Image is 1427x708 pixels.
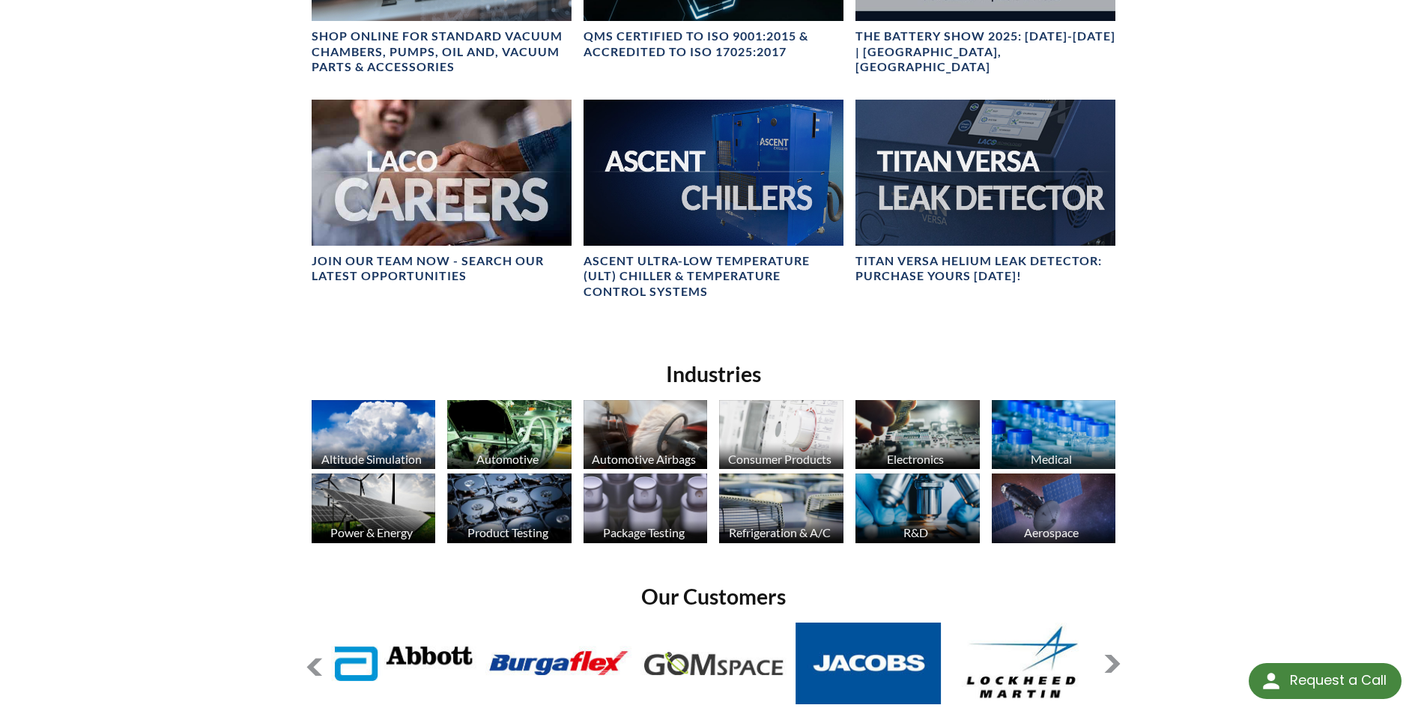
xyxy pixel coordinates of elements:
a: TITAN VERSA bannerTITAN VERSA Helium Leak Detector: Purchase Yours [DATE]! [855,100,1115,285]
div: Automotive Airbags [581,452,706,466]
img: Artboard_1.jpg [992,473,1116,543]
a: Altitude Simulation [312,400,436,473]
img: industry_AltitudeSim_670x376.jpg [312,400,436,470]
img: Jacobs.jpg [796,623,942,704]
a: Package Testing [584,473,708,547]
h2: Our Customers [306,583,1122,611]
a: Automotive [447,400,572,473]
div: Request a Call [1249,663,1402,699]
h4: TITAN VERSA Helium Leak Detector: Purchase Yours [DATE]! [855,253,1115,285]
h4: The Battery Show 2025: [DATE]-[DATE] | [GEOGRAPHIC_DATA], [GEOGRAPHIC_DATA] [855,28,1115,75]
img: industry_Electronics_670x376.jpg [855,400,980,470]
img: industry_Package_670x376.jpg [584,473,708,543]
img: round button [1259,669,1283,693]
a: Ascent Chiller ImageAscent Ultra-Low Temperature (ULT) Chiller & Temperature Control Systems [584,100,843,300]
img: Abbott-Labs.jpg [331,623,477,704]
img: industry_Auto-Airbag_670x376.jpg [584,400,708,470]
img: industry_Power-2_670x376.jpg [312,473,436,543]
div: Automotive [445,452,570,466]
img: GOM-Space.jpg [640,623,787,704]
h4: QMS CERTIFIED to ISO 9001:2015 & Accredited to ISO 17025:2017 [584,28,843,60]
a: R&D [855,473,980,547]
a: Automotive Airbags [584,400,708,473]
img: industry_R_D_670x376.jpg [855,473,980,543]
div: Refrigeration & A/C [717,525,842,539]
a: Join our team now - SEARCH OUR LATEST OPPORTUNITIES [312,100,572,285]
img: industry_ProductTesting_670x376.jpg [447,473,572,543]
h4: Ascent Ultra-Low Temperature (ULT) Chiller & Temperature Control Systems [584,253,843,300]
img: industry_Consumer_670x376.jpg [719,400,843,470]
h2: Industries [306,360,1122,388]
h4: Join our team now - SEARCH OUR LATEST OPPORTUNITIES [312,253,572,285]
div: Aerospace [990,525,1115,539]
a: Power & Energy [312,473,436,547]
div: Altitude Simulation [309,452,434,466]
div: Power & Energy [309,525,434,539]
a: Medical [992,400,1116,473]
div: Request a Call [1290,663,1387,698]
div: Electronics [853,452,978,466]
a: Aerospace [992,473,1116,547]
img: industry_Medical_670x376.jpg [992,400,1116,470]
a: Electronics [855,400,980,473]
h4: SHOP ONLINE FOR STANDARD VACUUM CHAMBERS, PUMPS, OIL AND, VACUUM PARTS & ACCESSORIES [312,28,572,75]
div: Medical [990,452,1115,466]
a: Product Testing [447,473,572,547]
img: industry_HVAC_670x376.jpg [719,473,843,543]
img: Burgaflex.jpg [486,623,632,704]
div: R&D [853,525,978,539]
div: Product Testing [445,525,570,539]
div: Package Testing [581,525,706,539]
div: Consumer Products [717,452,842,466]
img: Lockheed-Martin.jpg [951,623,1097,704]
img: industry_Automotive_670x376.jpg [447,400,572,470]
a: Refrigeration & A/C [719,473,843,547]
a: Consumer Products [719,400,843,473]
